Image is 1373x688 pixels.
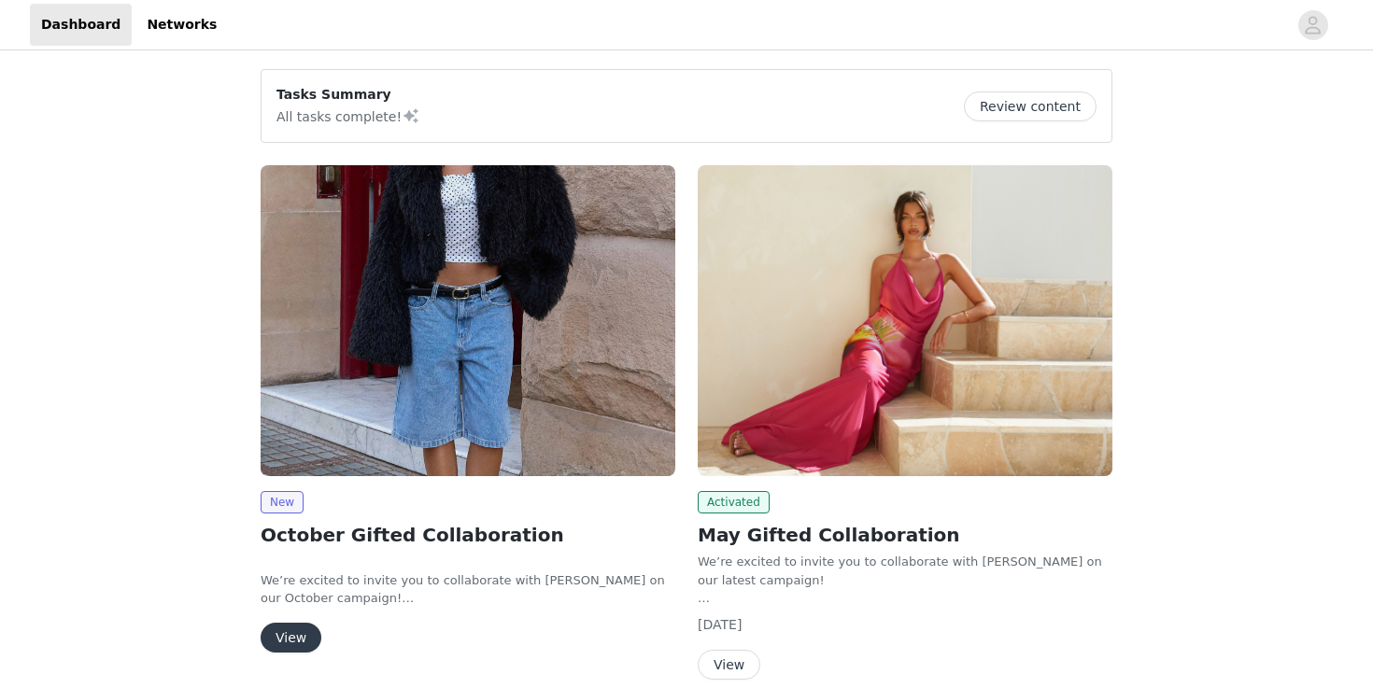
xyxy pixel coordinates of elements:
[698,553,1112,589] p: We’re excited to invite you to collaborate with [PERSON_NAME] on our latest campaign!
[698,617,742,632] span: [DATE]
[698,650,760,680] button: View
[261,623,321,653] button: View
[276,105,420,127] p: All tasks complete!
[261,631,321,645] a: View
[135,4,228,46] a: Networks
[1304,10,1322,40] div: avatar
[698,491,770,513] span: Activated
[261,571,675,608] p: We’re excited to invite you to collaborate with [PERSON_NAME] on our October campaign!
[261,491,304,513] span: New
[698,521,1112,549] h2: May Gifted Collaboration
[698,658,760,672] a: View
[276,85,420,105] p: Tasks Summary
[964,91,1097,121] button: Review content
[698,165,1112,476] img: Peppermayo USA
[261,165,675,476] img: Peppermayo USA
[261,521,675,549] h2: October Gifted Collaboration
[30,4,132,46] a: Dashboard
